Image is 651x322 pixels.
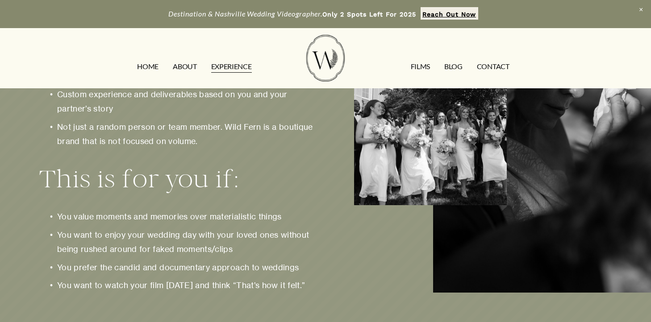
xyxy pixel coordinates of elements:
[477,59,509,74] a: CONTACT
[57,260,323,275] p: You prefer the candid and documentary approach to weddings
[57,210,323,224] p: You value moments and memories over materialistic things
[422,11,476,18] strong: Reach Out Now
[411,59,430,74] a: FILMS
[421,7,478,20] a: Reach Out Now
[57,87,323,116] p: Custom experience and deliverables based on you and your partner’s story
[57,228,323,256] p: You want to enjoy your wedding day with your loved ones without being rushed around for faked mom...
[173,59,196,74] a: ABOUT
[306,35,345,82] img: Wild Fern Weddings
[39,163,323,195] h2: This is for you if:
[444,59,463,74] a: Blog
[211,59,252,74] a: EXPERIENCE
[57,278,323,293] p: You want to watch your film [DATE] and think “That’s how it felt.”
[137,59,159,74] a: HOME
[57,120,323,149] p: Not just a random person or team member. Wild Fern is a boutique brand that is not focused on vol...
